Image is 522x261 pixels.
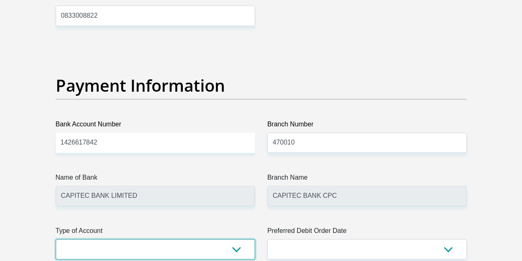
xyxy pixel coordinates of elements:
[267,119,467,133] label: Branch Number
[56,226,255,239] label: Type of Account
[56,119,255,133] label: Bank Account Number
[56,5,255,26] input: Mobile Number
[56,186,255,206] input: Name of Bank
[267,186,467,206] input: Branch Name
[56,76,467,95] h2: Payment Information
[267,226,467,239] label: Preferred Debit Order Date
[267,173,467,186] label: Branch Name
[267,133,467,153] input: Branch Number
[56,133,255,153] input: Bank Account Number
[56,173,255,186] label: Name of Bank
